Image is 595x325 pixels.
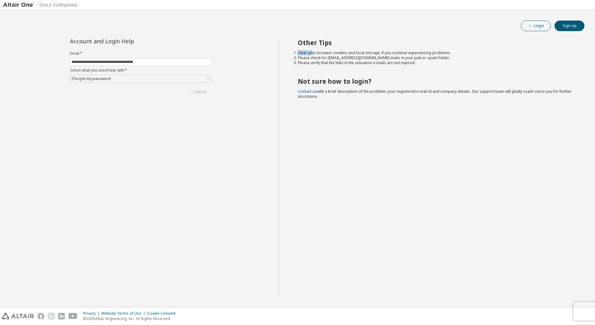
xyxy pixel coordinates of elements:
div: Privacy [83,311,101,316]
button: Login [521,21,551,31]
h2: Not sure how to login? [298,77,574,85]
button: Sign Up [555,21,584,31]
img: altair_logo.svg [2,313,34,319]
img: instagram.svg [48,313,54,319]
div: Website Terms of Use [101,311,147,316]
span: with a brief description of the problem, your registered e-mail id and company details. Our suppo... [298,89,572,99]
li: Please verify that the links in the activation e-mails are not expired. [298,60,574,65]
li: Clear your browser cookies and local storage, if you continue experiencing problems. [298,50,574,55]
img: facebook.svg [38,313,44,319]
img: youtube.svg [68,313,77,319]
img: linkedin.svg [58,313,65,319]
li: Please check for [EMAIL_ADDRESS][DOMAIN_NAME] mails in your junk or spam folder. [298,55,574,60]
h2: Other Tips [298,39,574,47]
div: Account and Login Help [70,39,184,44]
label: Select what you need help with [70,68,212,73]
label: Email [70,51,212,56]
div: Cookie Consent [147,311,179,316]
div: I forgot my password [70,75,212,82]
div: I forgot my password [71,75,112,82]
img: Altair One [3,2,81,8]
a: Contact us [298,89,317,94]
p: © 2025 Altair Engineering, Inc. All Rights Reserved. [83,316,179,321]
